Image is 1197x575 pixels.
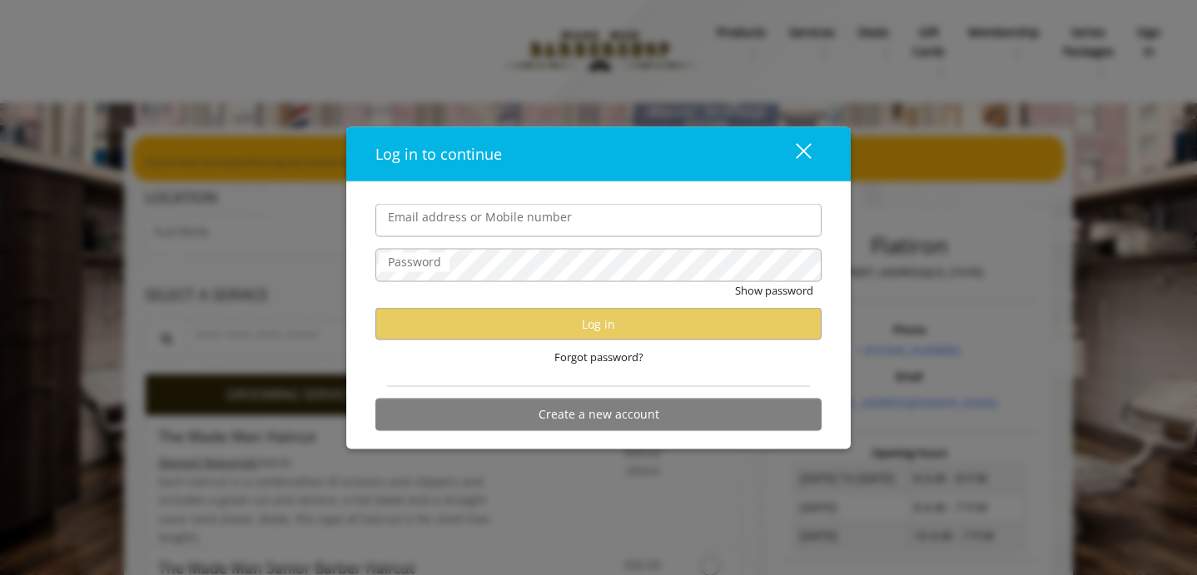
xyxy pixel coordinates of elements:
input: Password [375,249,822,282]
span: Log in to continue [375,144,502,164]
button: close dialog [765,137,822,171]
button: Log in [375,308,822,340]
div: close dialog [777,141,810,166]
label: Password [380,253,449,271]
span: Forgot password? [554,349,643,366]
button: Create a new account [375,398,822,430]
label: Email address or Mobile number [380,208,580,226]
input: Email address or Mobile number [375,204,822,237]
button: Show password [735,282,813,300]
